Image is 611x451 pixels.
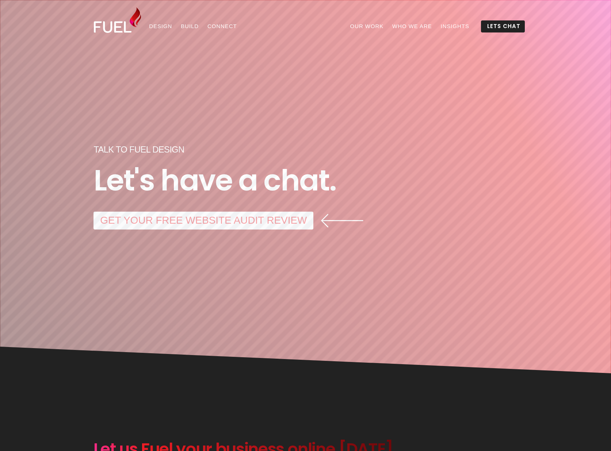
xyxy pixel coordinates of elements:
[483,20,525,32] a: Lets Chat
[203,20,241,32] a: Connect
[145,20,176,32] a: Design
[176,20,203,32] a: Build
[388,20,436,32] a: Who We Are
[436,20,474,32] a: Insights
[346,20,388,32] a: Our Work
[93,7,141,33] img: Fuel Design Ltd - Website design and development company in North Shore, Auckland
